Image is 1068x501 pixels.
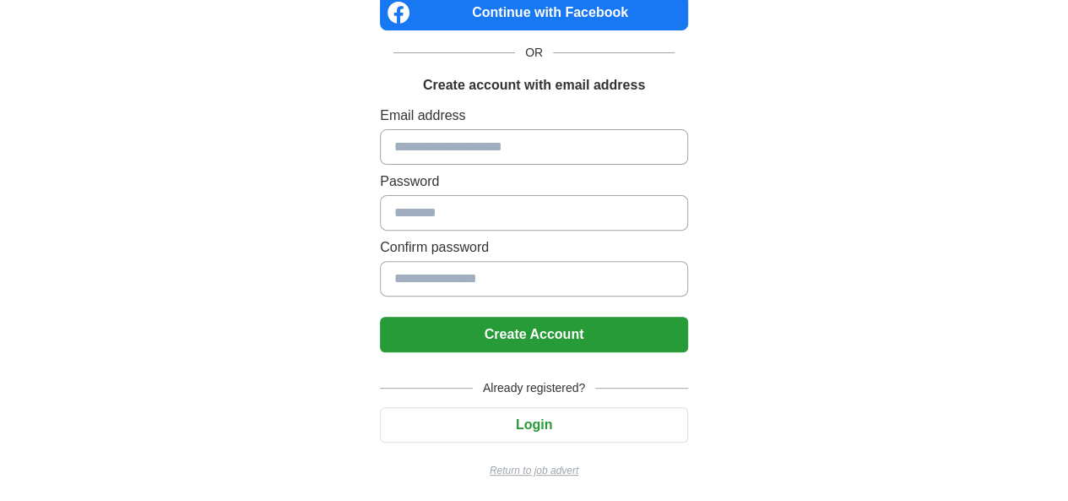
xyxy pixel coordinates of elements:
label: Email address [380,106,688,126]
span: OR [515,44,553,62]
span: Already registered? [473,379,595,397]
label: Password [380,172,688,192]
a: Login [380,417,688,432]
button: Create Account [380,317,688,352]
h1: Create account with email address [423,75,645,95]
label: Confirm password [380,237,688,258]
a: Return to job advert [380,463,688,478]
button: Login [380,407,688,443]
